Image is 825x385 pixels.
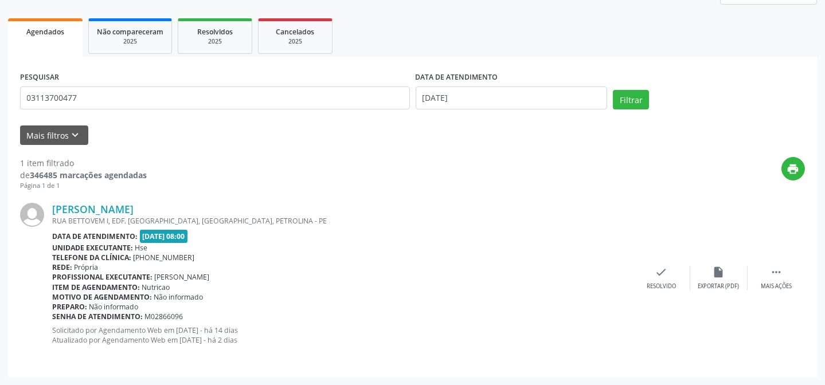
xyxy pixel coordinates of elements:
[142,282,170,292] span: Nutricao
[52,243,133,253] b: Unidade executante:
[20,181,147,191] div: Página 1 de 1
[647,282,676,290] div: Resolvido
[20,203,44,227] img: img
[52,282,140,292] b: Item de agendamento:
[20,169,147,181] div: de
[52,292,152,302] b: Motivo de agendamento:
[26,27,64,37] span: Agendados
[52,216,633,226] div: RUA BETTOVEM I, EDF. [GEOGRAPHIC_DATA], [GEOGRAPHIC_DATA], PETROLINA - PE
[20,69,59,87] label: PESQUISAR
[134,253,195,262] span: [PHONE_NUMBER]
[154,292,204,302] span: Não informado
[145,312,183,321] span: M02866096
[155,272,210,282] span: [PERSON_NAME]
[52,312,143,321] b: Senha de atendimento:
[770,266,783,278] i: 
[267,37,324,46] div: 2025
[75,262,99,272] span: Própria
[52,272,153,282] b: Profissional executante:
[89,302,139,312] span: Não informado
[30,170,147,180] strong: 346485 marcações agendadas
[781,157,805,180] button: print
[186,37,244,46] div: 2025
[613,90,649,109] button: Filtrar
[135,243,148,253] span: Hse
[20,157,147,169] div: 1 item filtrado
[52,231,138,241] b: Data de atendimento:
[20,87,410,109] input: Nome, código do beneficiário ou CPF
[416,87,608,109] input: Selecione um intervalo
[52,325,633,345] p: Solicitado por Agendamento Web em [DATE] - há 14 dias Atualizado por Agendamento Web em [DATE] - ...
[787,163,800,175] i: print
[140,230,188,243] span: [DATE] 08:00
[52,262,72,272] b: Rede:
[97,37,163,46] div: 2025
[197,27,233,37] span: Resolvidos
[276,27,315,37] span: Cancelados
[698,282,740,290] div: Exportar (PDF)
[416,69,498,87] label: DATA DE ATENDIMENTO
[713,266,725,278] i: insert_drive_file
[69,129,82,142] i: keyboard_arrow_down
[20,125,88,146] button: Mais filtroskeyboard_arrow_down
[761,282,792,290] div: Mais ações
[52,253,131,262] b: Telefone da clínica:
[97,27,163,37] span: Não compareceram
[655,266,668,278] i: check
[52,203,134,215] a: [PERSON_NAME]
[52,302,87,312] b: Preparo:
